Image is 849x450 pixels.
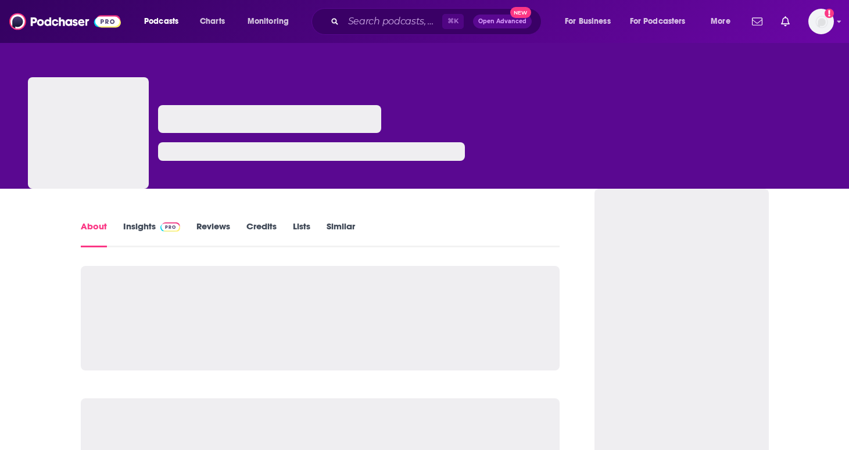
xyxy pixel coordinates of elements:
span: More [711,13,730,30]
a: Show notifications dropdown [747,12,767,31]
a: Charts [192,12,232,31]
a: Similar [327,221,355,247]
button: open menu [557,12,625,31]
span: Podcasts [144,13,178,30]
a: Lists [293,221,310,247]
div: Search podcasts, credits, & more... [323,8,553,35]
img: Podchaser - Follow, Share and Rate Podcasts [9,10,121,33]
a: Reviews [196,221,230,247]
span: New [510,7,531,18]
a: InsightsPodchaser Pro [123,221,181,247]
button: open menu [239,12,304,31]
a: Credits [246,221,277,247]
a: Show notifications dropdown [776,12,794,31]
button: open menu [703,12,745,31]
button: open menu [622,12,703,31]
button: Show profile menu [808,9,834,34]
img: User Profile [808,9,834,34]
img: Podchaser Pro [160,222,181,232]
span: Monitoring [248,13,289,30]
input: Search podcasts, credits, & more... [343,12,442,31]
span: Charts [200,13,225,30]
span: For Podcasters [630,13,686,30]
span: ⌘ K [442,14,464,29]
a: About [81,221,107,247]
span: For Business [565,13,611,30]
svg: Add a profile image [825,9,834,18]
button: Open AdvancedNew [473,15,532,28]
span: Open Advanced [478,19,526,24]
span: Logged in as agoldsmithwissman [808,9,834,34]
button: open menu [136,12,194,31]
